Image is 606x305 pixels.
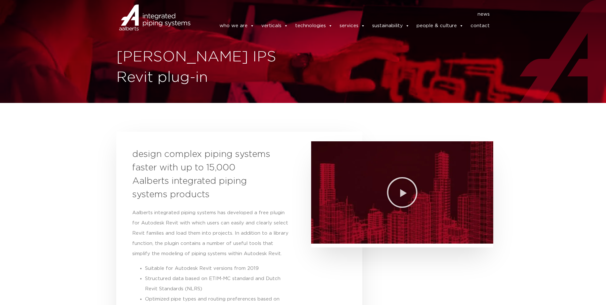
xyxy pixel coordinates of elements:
[386,176,418,208] div: Play Video
[478,9,490,20] a: news
[261,20,288,32] a: verticals
[116,47,300,88] h1: [PERSON_NAME] IPS Revit plug-in
[219,20,254,32] a: who we are
[132,148,273,201] h3: design complex piping systems faster with up to 15,000 Aalberts integrated piping systems products
[145,274,289,294] li: Structured data based on ETIM-MC standard and Dutch Revit Standards (NLRS)
[145,263,289,274] li: Suitable for Autodesk Revit versions from 2019
[200,9,490,20] nav: Menu
[417,20,464,32] a: people & culture
[295,20,333,32] a: technologies
[372,20,410,32] a: sustainability
[132,208,289,259] p: Aalberts integrated piping systems has developed a free plugin for Autodesk Revit with which user...
[471,20,490,32] a: contact
[340,20,365,32] a: services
